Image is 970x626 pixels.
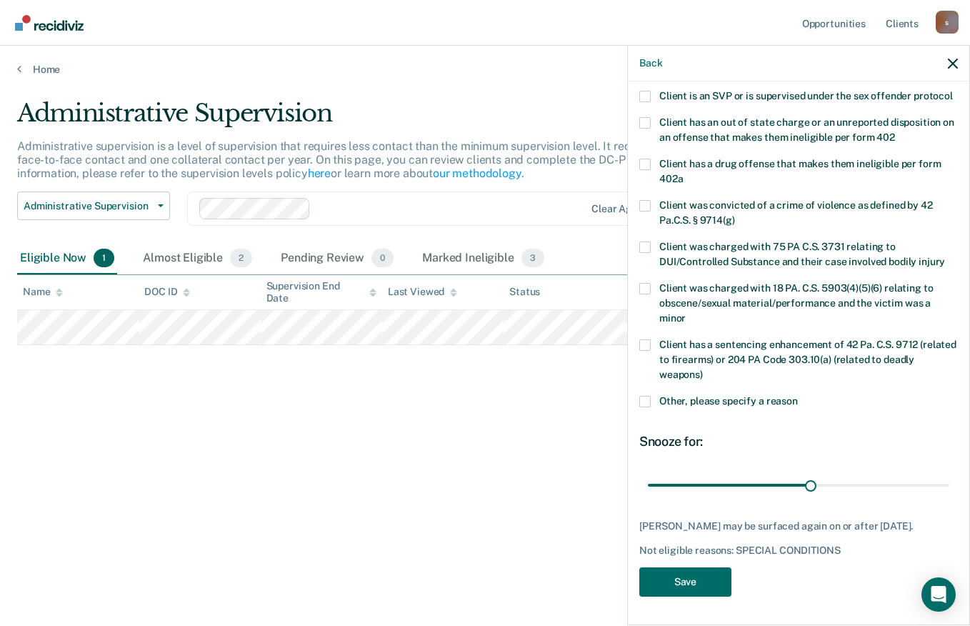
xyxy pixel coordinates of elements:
[308,167,331,180] a: here
[659,116,954,143] span: Client has an out of state charge or an unreported disposition on an offense that makes them inel...
[659,199,933,226] span: Client was convicted of a crime of violence as defined by 42 Pa.C.S. § 9714(g)
[23,286,63,298] div: Name
[17,139,729,180] p: Administrative supervision is a level of supervision that requires less contact than the minimum ...
[659,395,798,407] span: Other, please specify a reason
[419,243,547,274] div: Marked Ineligible
[639,520,958,532] div: [PERSON_NAME] may be surfaced again on or after [DATE].
[509,286,540,298] div: Status
[659,282,933,324] span: Client was charged with 18 PA. C.S. 5903(4)(5)(6) relating to obscene/sexual material/performance...
[17,63,953,76] a: Home
[17,99,745,139] div: Administrative Supervision
[659,339,956,380] span: Client has a sentencing enhancement of 42 Pa. C.S. 9712 (related to firearms) or 204 PA Code 303....
[936,11,959,34] div: s
[278,243,396,274] div: Pending Review
[140,243,255,274] div: Almost Eligible
[371,249,394,267] span: 0
[94,249,114,267] span: 1
[24,200,152,212] span: Administrative Supervision
[659,90,953,101] span: Client is an SVP or is supervised under the sex offender protocol
[639,57,662,69] button: Back
[433,167,521,180] a: our methodology
[591,203,652,215] div: Clear agents
[936,11,959,34] button: Profile dropdown button
[639,545,958,557] div: Not eligible reasons: SPECIAL CONDITIONS
[388,286,457,298] div: Last Viewed
[266,280,376,304] div: Supervision End Date
[921,577,956,612] div: Open Intercom Messenger
[639,567,731,597] button: Save
[144,286,190,298] div: DOC ID
[15,15,84,31] img: Recidiviz
[230,249,252,267] span: 2
[659,158,941,184] span: Client has a drug offense that makes them ineligible per form 402a
[639,434,958,449] div: Snooze for:
[659,241,945,267] span: Client was charged with 75 PA C.S. 3731 relating to DUI/Controlled Substance and their case invol...
[521,249,544,267] span: 3
[17,243,117,274] div: Eligible Now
